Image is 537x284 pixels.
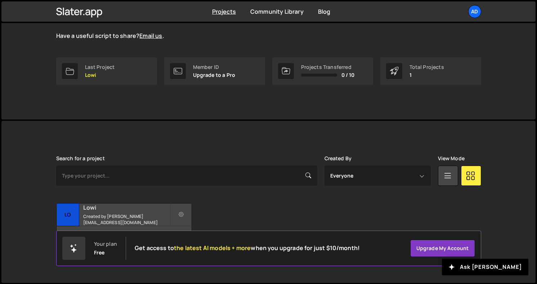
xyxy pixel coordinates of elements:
div: Lo [57,204,79,226]
a: Lo Lowi Created by [PERSON_NAME][EMAIL_ADDRESS][DOMAIN_NAME] 1 page, last updated by [DATE] [56,203,192,248]
span: 0 / 10 [341,72,355,78]
p: Upgrade to a Pro [193,72,236,78]
label: Created By [325,156,352,161]
div: Member ID [193,64,236,70]
a: Ad [468,5,481,18]
h2: Lowi [83,204,170,211]
a: Last Project Lowi [56,57,157,85]
h2: Get access to when you upgrade for just $10/month! [135,245,360,252]
input: Type your project... [56,166,317,186]
label: Search for a project [56,156,105,161]
div: Free [94,250,105,255]
small: Created by [PERSON_NAME][EMAIL_ADDRESS][DOMAIN_NAME] [83,213,170,226]
a: Community Library [250,8,304,16]
label: View Mode [438,156,465,161]
div: Projects Transferred [301,64,355,70]
p: Lowi [85,72,115,78]
div: Your plan [94,241,117,247]
div: Total Projects [410,64,444,70]
p: The is live and growing. Explore the curated scripts to solve common Webflow issues with JavaScri... [56,8,316,40]
a: Projects [212,8,236,16]
a: Upgrade my account [410,240,475,257]
div: Last Project [85,64,115,70]
span: the latest AI models + more [174,244,251,252]
button: Ask [PERSON_NAME] [442,259,528,275]
a: Email us [139,32,162,40]
div: 1 page, last updated by [DATE] [57,226,192,248]
a: Blog [318,8,331,16]
p: 1 [410,72,444,78]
